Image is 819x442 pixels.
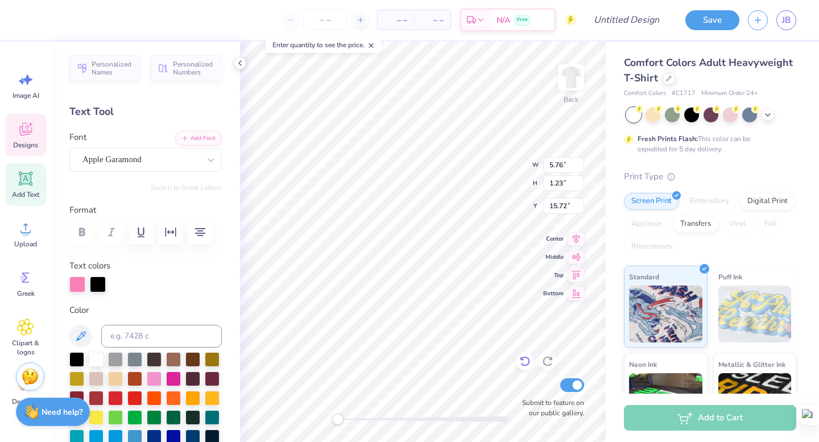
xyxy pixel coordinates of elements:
button: Personalized Names [69,55,140,81]
button: Add Font [175,131,222,146]
span: Middle [543,253,564,262]
div: This color can be expedited for 5 day delivery. [638,134,777,154]
span: Comfort Colors [624,89,666,98]
label: Text colors [69,259,110,272]
strong: Need help? [42,407,82,418]
span: Neon Ink [629,358,657,370]
div: Print Type [624,170,796,183]
span: Puff Ink [718,271,742,283]
label: Format [69,204,222,217]
img: Standard [629,286,702,342]
span: Comfort Colors Adult Heavyweight T-Shirt [624,56,793,85]
span: Image AI [13,91,39,100]
span: N/A [497,14,510,26]
div: Digital Print [740,193,795,210]
span: Top [543,271,564,280]
label: Submit to feature on our public gallery. [516,398,584,418]
span: Center [543,234,564,243]
span: Personalized Numbers [173,60,215,76]
img: Puff Ink [718,286,792,342]
div: Accessibility label [332,414,344,425]
input: – – [303,10,348,30]
label: Font [69,131,86,144]
div: Screen Print [624,193,679,210]
div: Text Tool [69,104,222,119]
img: Neon Ink [629,373,702,430]
div: Enter quantity to see the price. [266,37,382,53]
label: Color [69,304,222,317]
span: Upload [14,239,37,249]
a: JB [776,10,796,30]
img: Back [560,66,582,89]
span: – – [384,14,407,26]
span: Minimum Order: 24 + [701,89,758,98]
div: Rhinestones [624,238,679,255]
span: – – [421,14,444,26]
span: JB [782,14,791,27]
strong: Fresh Prints Flash: [638,134,698,143]
div: Applique [624,216,669,233]
div: Transfers [673,216,718,233]
img: Metallic & Glitter Ink [718,373,792,430]
button: Switch to Greek Letters [151,183,222,192]
div: Vinyl [722,216,754,233]
span: Personalized Names [92,60,134,76]
span: Bottom [543,289,564,298]
div: Back [564,94,578,105]
span: Standard [629,271,659,283]
div: Embroidery [682,193,737,210]
span: Add Text [12,190,39,199]
input: e.g. 7428 c [101,325,222,348]
span: Clipart & logos [7,338,44,357]
span: Metallic & Glitter Ink [718,358,785,370]
span: Greek [17,289,35,298]
div: Foil [757,216,784,233]
button: Personalized Numbers [151,55,222,81]
span: Decorate [12,397,39,406]
span: Designs [13,141,38,150]
span: # C1717 [672,89,696,98]
span: Free [517,16,528,24]
button: Save [685,10,739,30]
input: Untitled Design [585,9,668,31]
